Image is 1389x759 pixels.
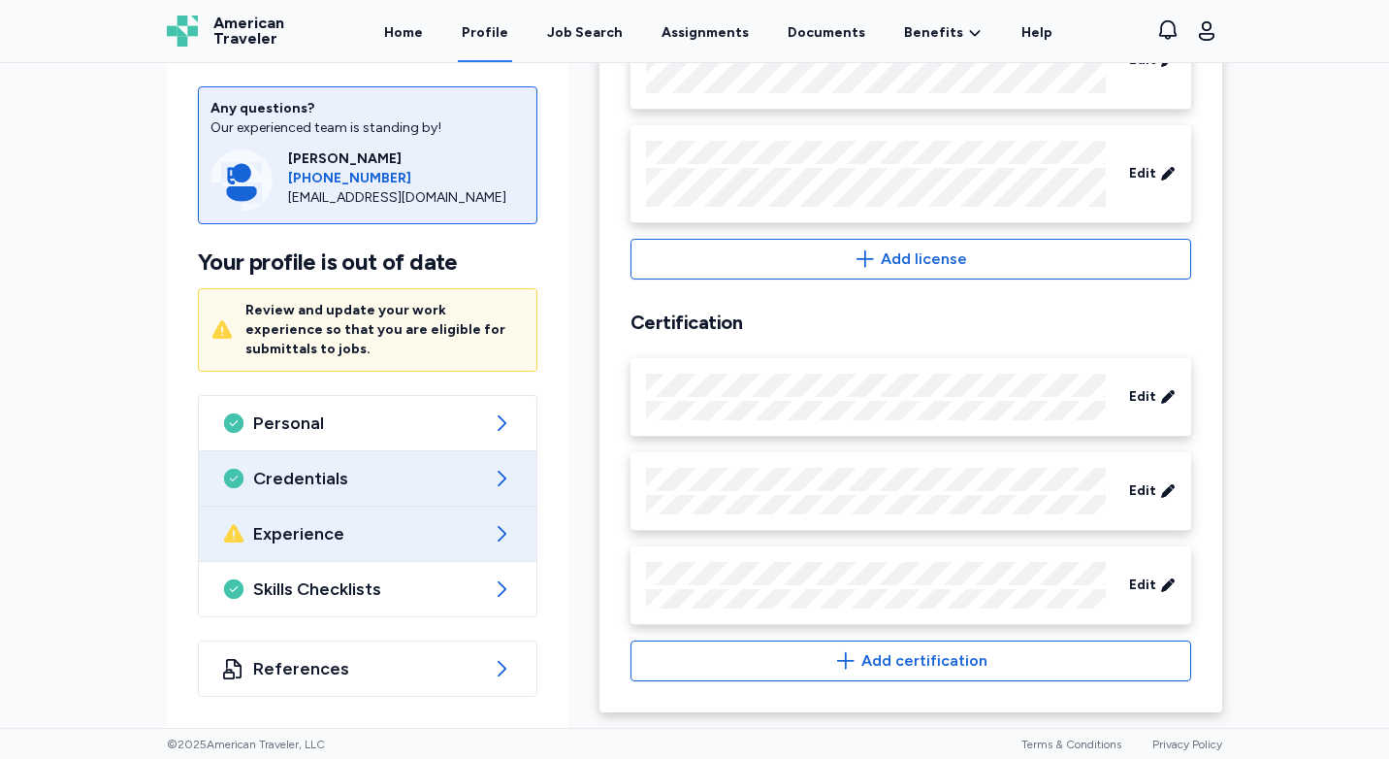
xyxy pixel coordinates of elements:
[210,99,525,118] div: Any questions?
[167,737,325,752] span: © 2025 American Traveler, LLC
[1129,164,1156,183] span: Edit
[861,649,987,673] span: Add certification
[547,23,623,43] div: Job Search
[288,169,525,188] a: [PHONE_NUMBER]
[630,452,1191,531] div: Edit
[1021,738,1121,751] a: Terms & Conditions
[253,467,482,490] span: Credentials
[213,16,284,47] span: American Traveler
[630,358,1191,437] div: Edit
[288,188,525,208] div: [EMAIL_ADDRESS][DOMAIN_NAME]
[881,247,967,271] span: Add license
[253,577,482,601] span: Skills Checklists
[1152,738,1222,751] a: Privacy Policy
[630,125,1191,223] div: Edit
[288,149,525,169] div: [PERSON_NAME]
[253,657,482,680] span: References
[630,641,1191,681] button: Add certification
[630,311,1191,335] h2: Certification
[458,2,512,62] a: Profile
[904,23,963,43] span: Benefits
[1129,576,1156,595] span: Edit
[253,412,482,435] span: Personal
[245,301,525,359] div: Review and update your work experience so that you are eligible for submittals to jobs.
[253,522,482,545] span: Experience
[630,546,1191,625] div: Edit
[210,149,273,212] img: Consultant
[167,16,198,47] img: Logo
[198,247,537,277] h1: Your profile is out of date
[1129,387,1156,407] span: Edit
[210,118,525,138] div: Our experienced team is standing by!
[1129,481,1156,501] span: Edit
[630,239,1191,280] button: Add license
[904,23,983,43] a: Benefits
